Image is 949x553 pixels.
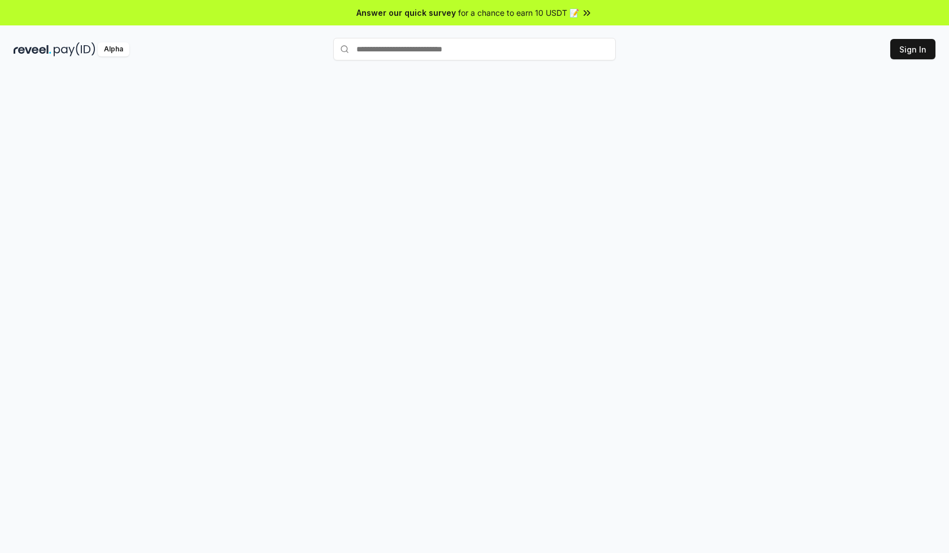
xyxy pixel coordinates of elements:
[458,7,579,19] span: for a chance to earn 10 USDT 📝
[356,7,456,19] span: Answer our quick survey
[98,42,129,56] div: Alpha
[890,39,935,59] button: Sign In
[54,42,95,56] img: pay_id
[14,42,51,56] img: reveel_dark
